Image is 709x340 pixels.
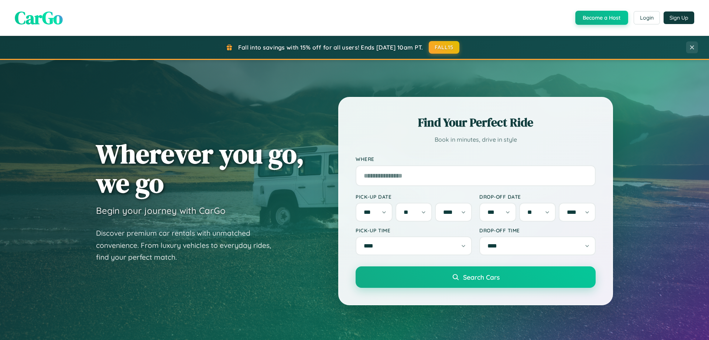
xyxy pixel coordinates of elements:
h3: Begin your journey with CarGo [96,205,226,216]
span: Search Cars [463,273,500,281]
button: FALL15 [429,41,460,54]
label: Where [356,156,596,162]
h2: Find Your Perfect Ride [356,114,596,131]
label: Pick-up Date [356,193,472,200]
button: Login [634,11,660,24]
label: Drop-off Time [479,227,596,233]
label: Pick-up Time [356,227,472,233]
p: Discover premium car rentals with unmatched convenience. From luxury vehicles to everyday rides, ... [96,227,281,263]
h1: Wherever you go, we go [96,139,304,198]
span: Fall into savings with 15% off for all users! Ends [DATE] 10am PT. [238,44,423,51]
button: Become a Host [575,11,628,25]
p: Book in minutes, drive in style [356,134,596,145]
button: Search Cars [356,266,596,288]
span: CarGo [15,6,63,30]
label: Drop-off Date [479,193,596,200]
button: Sign Up [664,11,694,24]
